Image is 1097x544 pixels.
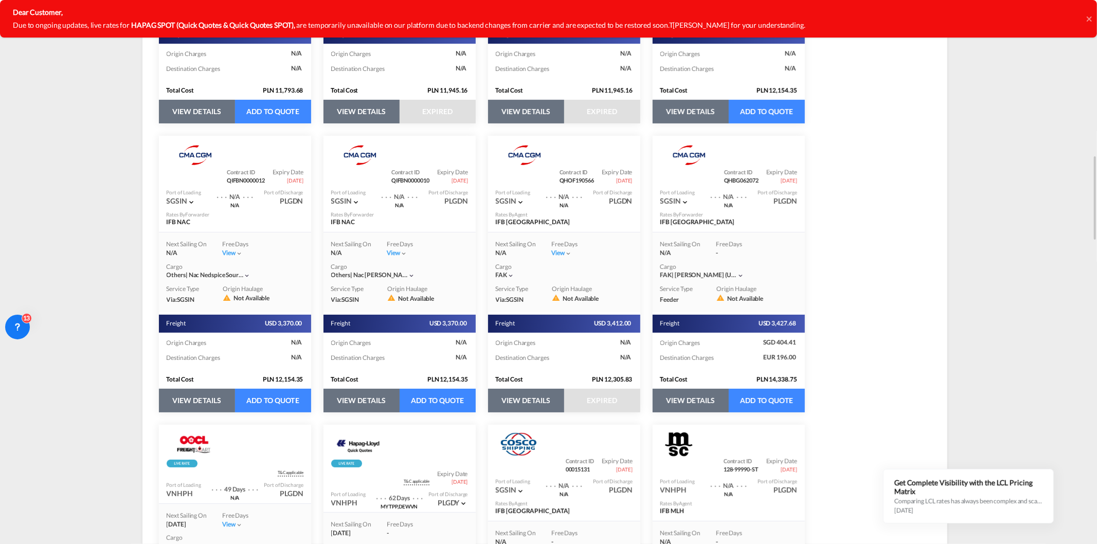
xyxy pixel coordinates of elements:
span: Agent [514,211,528,217]
div: Transit Time Not Available [556,187,572,202]
div: 128-99990-ST [724,457,766,473]
button: ADD TO QUOTE [235,100,311,123]
span: Destination Charges [660,65,715,72]
span: Via:SGSIN [167,296,194,304]
span: QIFBN0000010 [391,176,429,184]
md-icon: icon-chevron-down [236,250,243,257]
span: QHBG062072 [724,176,759,184]
button: EXPIRED [564,100,640,123]
div: N/A [496,249,536,258]
div: . . . [248,479,258,494]
img: rpa-live-rate.png [331,460,362,467]
span: USD 3,370.00 [429,319,468,328]
div: [PERSON_NAME] (upa) [660,271,738,280]
span: Expiry Date [766,457,797,466]
div: - [387,529,428,538]
div: Port of Loading [331,491,366,498]
div: . . . [376,488,386,503]
md-icon: icon-chevron-down [352,198,360,206]
span: Expiry Date [273,168,303,177]
span: [DATE] [452,177,467,184]
span: PLN 12,154.35 [263,375,311,384]
div: Next Sailing On [167,240,207,249]
div: Free Days [222,512,263,520]
div: via Port Not Available [706,202,752,208]
div: PLGDN [280,196,303,206]
div: Port of Discharge [593,478,632,485]
div: Transit Time Not Available [721,187,737,202]
div: [DATE] [331,529,372,538]
span: Via:SGSIN [331,296,359,304]
img: CMA CGM [170,142,222,168]
div: Free Days [551,240,592,249]
div: Origin Haulage [388,285,435,294]
div: Total Cost [167,375,250,384]
div: . . . [736,476,747,491]
span: FAK [496,271,508,279]
div: via Port Not Available [706,491,752,497]
div: Rollable available [331,460,362,467]
div: Free Days [551,529,592,538]
span: Forwarder [679,211,703,217]
span: [DATE] [287,177,303,184]
span: USD 3,427.68 [759,319,797,328]
div: Total Cost [331,375,415,384]
button: ADD TO QUOTE [729,100,805,123]
div: PLGDY [438,498,468,508]
span: NA [620,353,633,362]
div: via Port Not Available [212,202,258,208]
span: Port of OriginVNHPHPort of LoadingSGSIN [681,196,689,205]
div: Service Type [331,285,372,294]
div: Port of Discharge [758,478,797,485]
div: Port of Loading [496,189,531,196]
div: Transit Time Not Available [556,476,572,491]
span: NA [456,353,468,362]
div: . . . [710,476,721,491]
div: Next Sailing On [496,529,536,538]
span: NA [456,338,468,347]
span: NA [456,49,468,58]
div: QIFBN0000010 [391,168,437,184]
span: Expiry Date [602,457,633,466]
div: . . . [546,187,556,202]
div: N/A [660,249,701,258]
div: Origin Haulage [552,285,599,294]
div: Transit Time 49 Days [222,479,248,494]
span: NA [620,64,633,73]
div: Rates By [660,211,703,218]
div: Next Sailing On [167,512,207,520]
div: via Port Not Available [541,202,587,208]
div: VNHPH [660,485,687,495]
div: SGSIN [496,196,525,206]
div: IFB NAC [167,218,269,227]
button: VIEW DETAILS [159,100,235,123]
button: VIEW DETAILS [323,389,400,412]
span: Contract / Rate Agreement / Tariff / Spot Pricing Reference Number [560,168,594,176]
span: Origin Charges [167,339,208,347]
div: via Port Not Available [541,491,587,497]
div: PLGDN [609,485,633,495]
div: IFB Hong Kong [496,507,599,516]
span: Others [167,271,189,279]
md-icon: icon-chevron-down [460,499,468,507]
button: VIEW DETAILS [159,389,235,412]
div: Port of Discharge [264,189,303,196]
div: Total Cost [496,375,580,384]
div: nac [PERSON_NAME] ambiente [331,271,408,280]
div: . . . [412,488,423,503]
span: Destination Charges [167,65,221,72]
div: Viewicon-chevron-down [222,520,263,529]
div: IFB MLH [660,507,763,516]
span: Port of Discharge PLGDY Port of Destination PLGDY [460,498,468,507]
span: PLN 11,793.68 [263,86,311,95]
span: PLN 12,154.35 [757,86,805,95]
span: Origin Charges [331,339,372,347]
div: Transit Time Not Available [721,476,737,491]
div: IFB Hong Kong [496,218,599,227]
span: Port of OriginVNHPHPort of LoadingSGSIN [516,485,525,494]
button: ADD TO QUOTE [400,389,476,412]
div: IFB Poland [660,218,763,227]
div: SGSIN [331,196,361,206]
div: Viewicon-chevron-down [551,249,592,258]
span: PLN 14,338.75 [757,375,805,384]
